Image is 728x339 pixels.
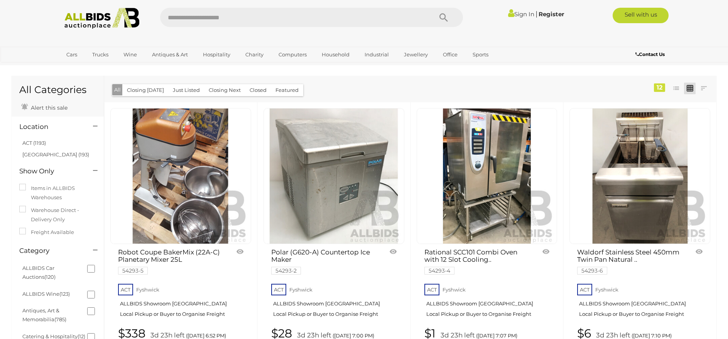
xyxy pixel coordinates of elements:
a: Sports [468,48,493,61]
h4: Location [19,123,81,131]
img: Waldorf Stainless Steel 450mm Twin Pan Natural Gas Deep Fryer [573,108,708,244]
button: Closed [245,84,271,96]
div: 12 [654,83,665,92]
a: ACT Fyshwick ALLBIDS Showroom [GEOGRAPHIC_DATA] Local Pickup or Buyer to Organise Freight [424,281,552,323]
label: Warehouse Direct - Delivery Only [19,206,96,224]
a: Computers [274,48,312,61]
label: Freight Available [19,228,74,237]
a: ALLBIDS Wine(123) [22,291,70,297]
b: Contact Us [635,51,665,57]
h4: Category [19,247,81,254]
a: Sign In [508,10,534,18]
a: Waldorf Stainless Steel 450mm Twin Pan Natural Gas Deep Fryer [569,108,710,244]
a: Cars [61,48,82,61]
a: Alert this sale [19,101,69,113]
a: Register [539,10,564,18]
button: Featured [271,84,303,96]
a: Antiques, Art & Memorabilia(785) [22,307,66,322]
img: Rational SCC101 Combi Oven with 12 Slot Cooling Rack Stand [419,108,554,244]
a: [GEOGRAPHIC_DATA] [61,61,126,74]
a: Industrial [360,48,394,61]
a: Rational SCC101 Combi Oven with 12 Slot Cooling Rack Stand [417,108,557,244]
button: Just Listed [168,84,204,96]
a: Jewellery [399,48,433,61]
span: (120) [44,274,56,280]
a: ACT Fyshwick ALLBIDS Showroom [GEOGRAPHIC_DATA] Local Pickup or Buyer to Organise Freight [118,281,245,323]
a: Waldorf Stainless Steel 450mm Twin Pan Natural .. 54293-6 [577,249,684,273]
a: Household [317,48,355,61]
label: Items in ALLBIDS Warehouses [19,184,96,202]
a: ALLBIDS Car Auctions(120) [22,265,56,280]
a: Sell with us [613,8,669,23]
a: ACT Fyshwick ALLBIDS Showroom [GEOGRAPHIC_DATA] Local Pickup or Buyer to Organise Freight [271,281,399,323]
a: Robot Coupe BakerMix (22A-C) Planetary Mixer 25L 54293-5 [118,249,225,273]
button: Closing Next [204,84,245,96]
a: Office [438,48,463,61]
a: Robot Coupe BakerMix (22A-C) Planetary Mixer 25L [110,108,251,244]
span: | [535,10,537,18]
a: ACT (1193) [22,140,46,146]
a: Antiques & Art [147,48,193,61]
button: Closing [DATE] [122,84,169,96]
h1: All Categories [19,85,96,95]
span: (123) [59,291,70,297]
span: (785) [54,316,66,322]
button: All [112,84,123,95]
img: Robot Coupe BakerMix (22A-C) Planetary Mixer 25L [113,108,248,244]
a: Polar (G620-A) Countertop Ice Maker [263,108,404,244]
a: Trucks [87,48,113,61]
a: Wine [118,48,142,61]
a: [GEOGRAPHIC_DATA] (193) [22,151,89,158]
button: Search [424,8,463,27]
a: Rational SCC101 Combi Oven with 12 Slot Cooling.. 54293-4 [424,249,531,273]
a: Polar (G620-A) Countertop Ice Maker 54293-2 [271,249,378,273]
h4: Show Only [19,168,81,175]
img: Allbids.com.au [60,8,144,29]
a: ACT Fyshwick ALLBIDS Showroom [GEOGRAPHIC_DATA] Local Pickup or Buyer to Organise Freight [577,281,704,323]
a: Hospitality [198,48,235,61]
a: Charity [240,48,269,61]
a: Contact Us [635,50,667,59]
span: Alert this sale [29,104,68,111]
img: Polar (G620-A) Countertop Ice Maker [266,108,401,244]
